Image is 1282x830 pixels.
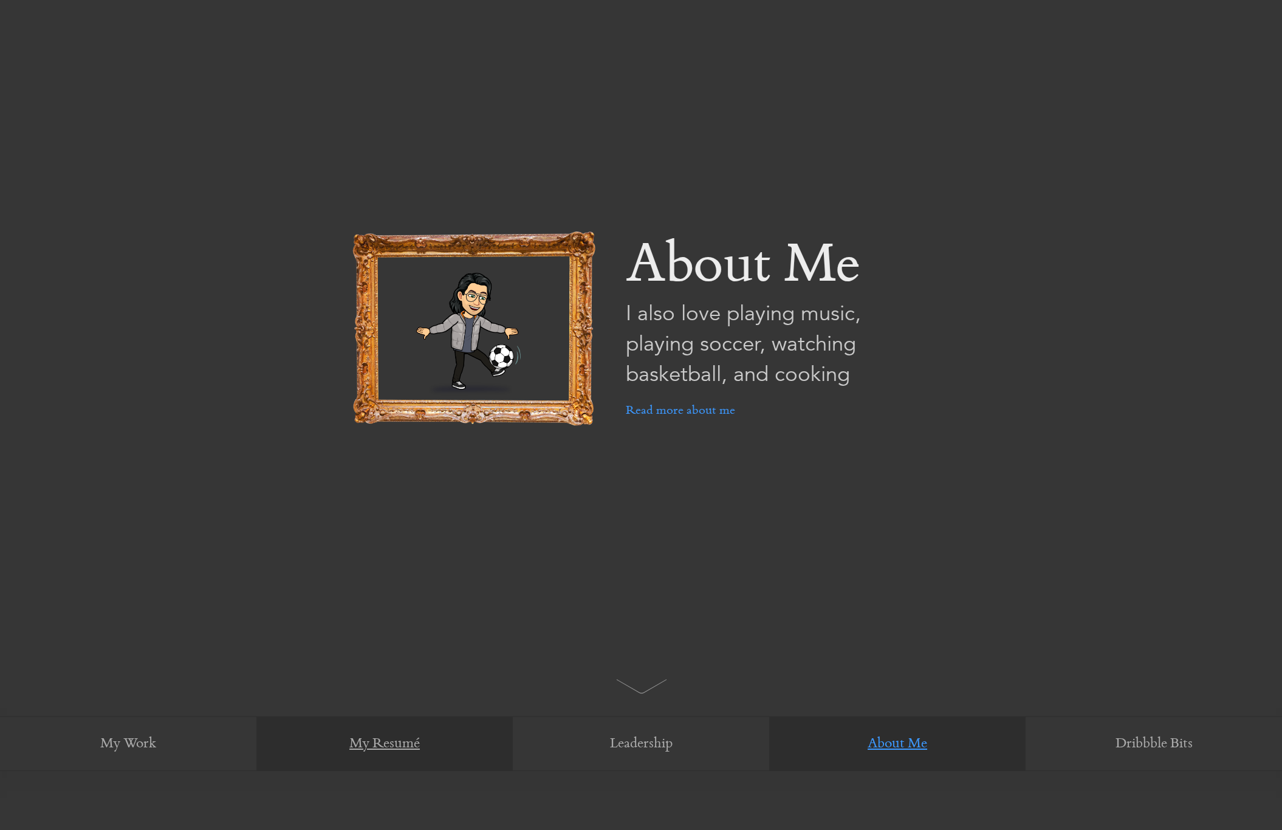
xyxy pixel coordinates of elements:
[626,232,930,304] p: About Me
[616,679,667,694] img: arrow.svg
[1026,717,1282,772] a: Dribbble Bits
[513,717,769,772] a: Leadership
[256,717,513,772] a: My Resumé
[769,717,1026,772] a: About Me
[626,298,930,389] p: I also love playing music, playing soccer, watching basketball, and cooking
[626,389,735,432] a: Read more about me
[352,232,595,426] img: picture-frame.png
